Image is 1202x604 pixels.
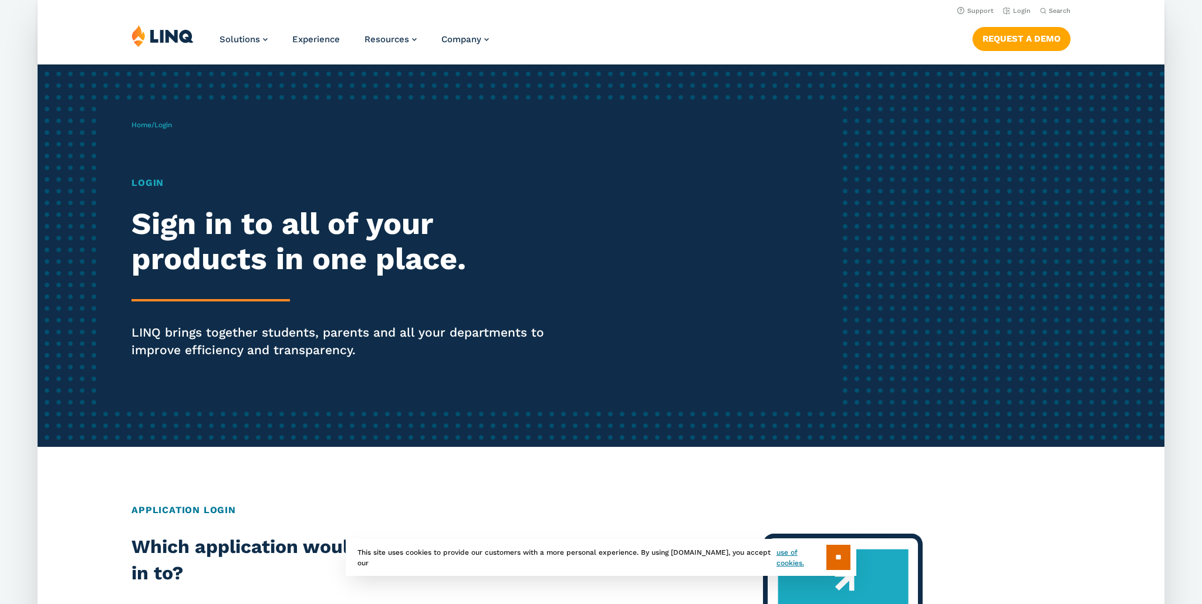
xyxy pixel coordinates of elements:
[364,34,409,45] span: Resources
[1049,7,1071,15] span: Search
[131,121,172,129] span: /
[131,503,1071,517] h2: Application Login
[131,324,566,359] p: LINQ brings together students, parents and all your departments to improve efficiency and transpa...
[776,547,826,568] a: use of cookies.
[973,27,1071,50] a: Request a Demo
[441,34,481,45] span: Company
[131,121,151,129] a: Home
[131,25,194,47] img: LINQ | K‑12 Software
[38,4,1164,16] nav: Utility Navigation
[292,34,340,45] a: Experience
[131,206,566,277] h2: Sign in to all of your products in one place.
[441,34,489,45] a: Company
[346,539,856,576] div: This site uses cookies to provide our customers with a more personal experience. By using [DOMAIN...
[131,176,566,190] h1: Login
[131,534,507,587] h2: Which application would you like to sign in to?
[1040,6,1071,15] button: Open Search Bar
[220,34,268,45] a: Solutions
[1003,7,1031,15] a: Login
[364,34,417,45] a: Resources
[973,25,1071,50] nav: Button Navigation
[154,121,172,129] span: Login
[957,7,994,15] a: Support
[220,34,260,45] span: Solutions
[220,25,489,63] nav: Primary Navigation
